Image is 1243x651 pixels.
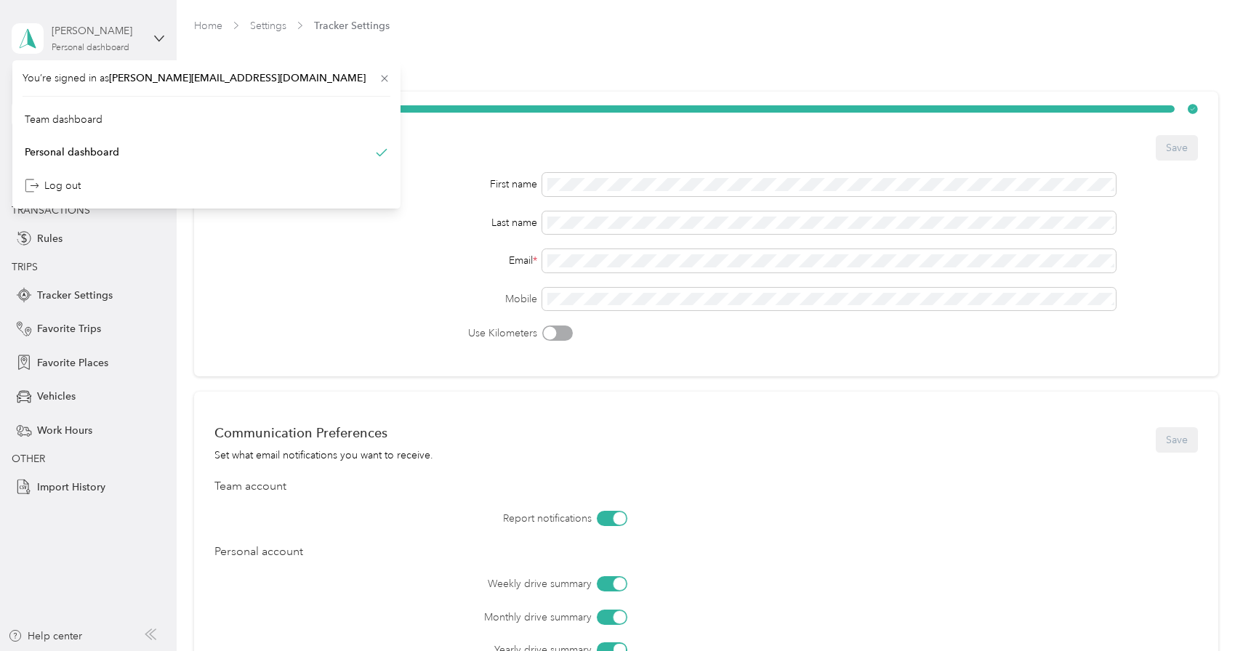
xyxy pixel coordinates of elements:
div: Team dashboard [25,112,102,127]
div: Last name [214,215,537,230]
span: TRANSACTIONS [12,204,90,217]
label: Mobile [214,291,537,307]
label: Report notifications [296,511,591,526]
div: Personal dashboard [52,44,129,52]
span: Favorite Trips [37,321,101,336]
button: Help center [8,628,82,644]
a: Settings [250,20,286,32]
div: Communication Preferences [214,425,433,440]
label: Use Kilometers [214,325,537,341]
span: Rules [37,231,63,246]
iframe: Everlance-gr Chat Button Frame [1162,570,1243,651]
span: Tracker Settings [37,288,113,303]
span: You’re signed in as [23,70,390,86]
span: TRIPS [12,261,38,273]
label: Monthly drive summary [296,610,591,625]
span: Favorite Places [37,355,108,371]
span: Import History [37,480,105,495]
div: Personal account [214,543,1197,561]
a: Home [194,20,222,32]
span: Work Hours [37,423,92,438]
span: [PERSON_NAME][EMAIL_ADDRESS][DOMAIN_NAME] [109,72,366,84]
span: Tracker Settings [314,18,390,33]
div: Email [214,253,537,268]
label: Weekly drive summary [296,576,591,591]
div: Personal dashboard [25,145,119,160]
div: Team account [214,478,1197,496]
div: [PERSON_NAME] [52,23,142,39]
span: OTHER [12,453,45,465]
div: Log out [25,178,81,193]
div: Set what email notifications you want to receive. [214,448,433,463]
span: Vehicles [37,389,76,404]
